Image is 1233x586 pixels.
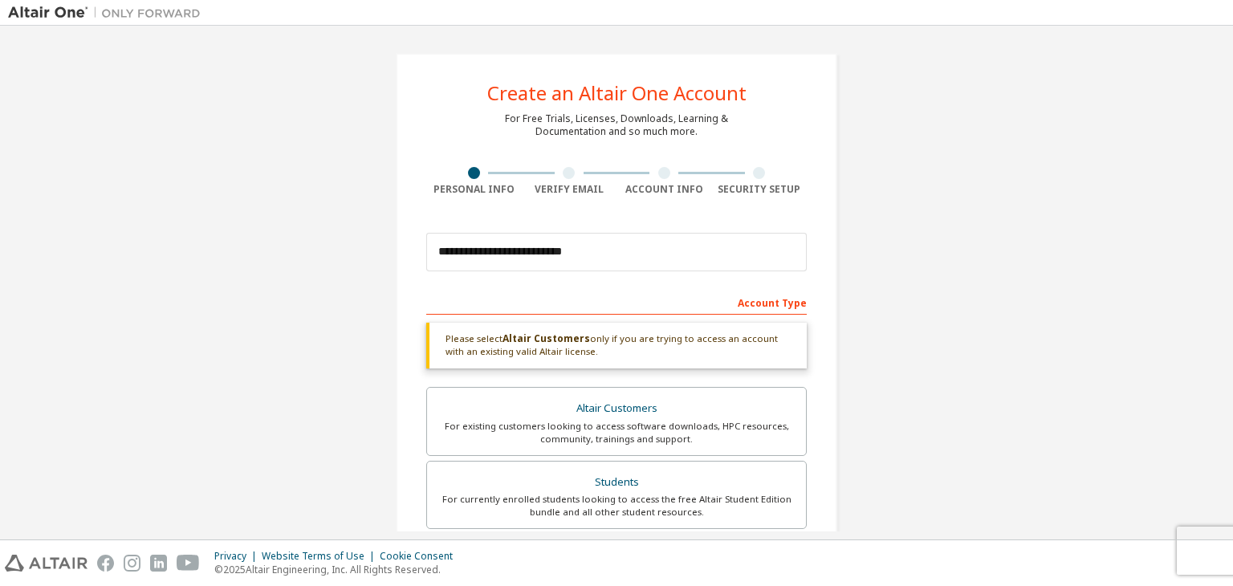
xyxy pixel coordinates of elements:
[426,183,522,196] div: Personal Info
[487,83,747,103] div: Create an Altair One Account
[426,323,807,368] div: Please select only if you are trying to access an account with an existing valid Altair license.
[177,555,200,572] img: youtube.svg
[8,5,209,21] img: Altair One
[214,550,262,563] div: Privacy
[616,183,712,196] div: Account Info
[214,563,462,576] p: © 2025 Altair Engineering, Inc. All Rights Reserved.
[5,555,87,572] img: altair_logo.svg
[426,289,807,315] div: Account Type
[503,332,590,345] b: Altair Customers
[262,550,380,563] div: Website Terms of Use
[437,471,796,494] div: Students
[505,112,728,138] div: For Free Trials, Licenses, Downloads, Learning & Documentation and so much more.
[380,550,462,563] div: Cookie Consent
[437,493,796,519] div: For currently enrolled students looking to access the free Altair Student Edition bundle and all ...
[124,555,140,572] img: instagram.svg
[97,555,114,572] img: facebook.svg
[712,183,808,196] div: Security Setup
[437,397,796,420] div: Altair Customers
[150,555,167,572] img: linkedin.svg
[437,420,796,446] div: For existing customers looking to access software downloads, HPC resources, community, trainings ...
[522,183,617,196] div: Verify Email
